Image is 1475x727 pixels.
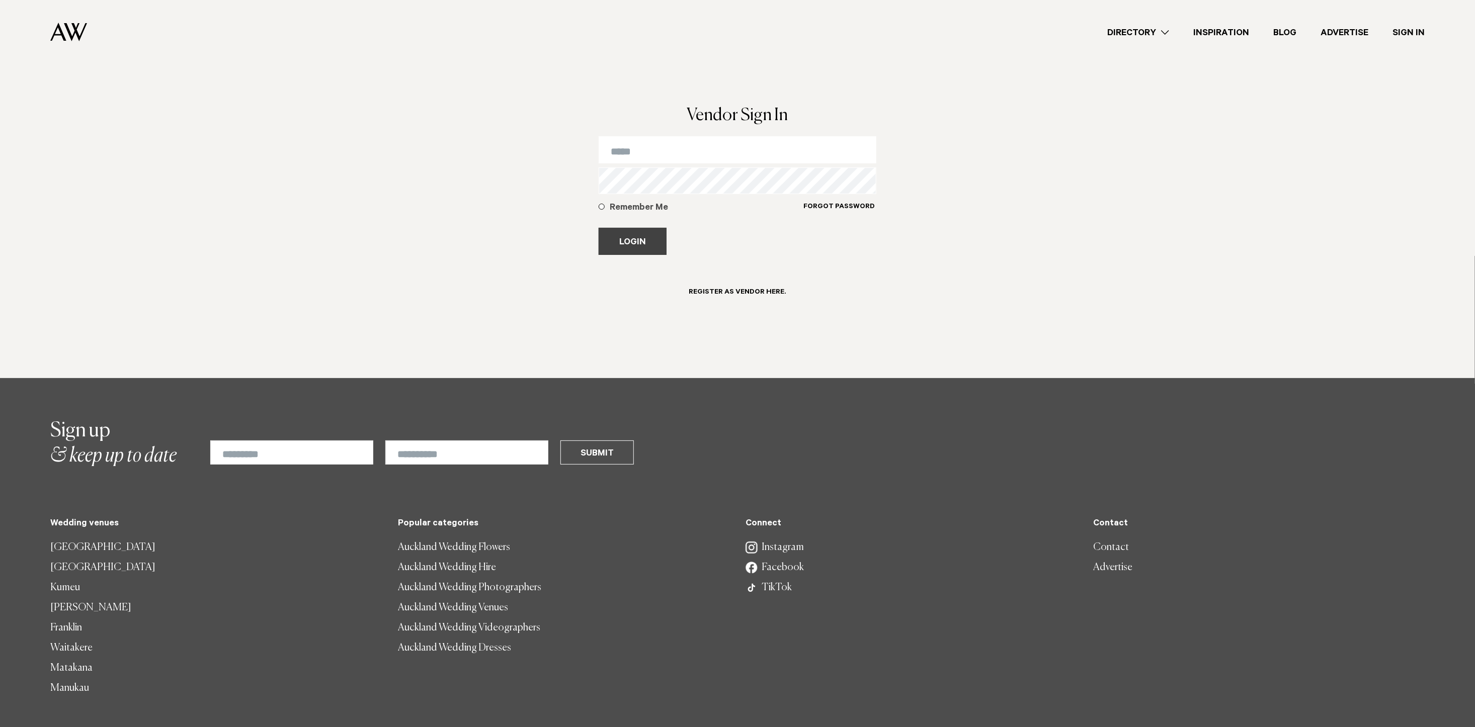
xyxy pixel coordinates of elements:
h2: & keep up to date [50,418,177,469]
a: Advertise [1093,558,1425,578]
a: Facebook [746,558,1077,578]
a: Contact [1093,537,1425,558]
a: [GEOGRAPHIC_DATA] [50,537,382,558]
h1: Vendor Sign In [599,107,876,124]
h5: Popular categories [398,519,729,529]
h5: Connect [746,519,1077,529]
a: Instagram [746,537,1077,558]
button: Login [599,228,667,255]
h5: Remember Me [610,202,803,214]
h5: Wedding venues [50,519,382,529]
a: [GEOGRAPHIC_DATA] [50,558,382,578]
a: Auckland Wedding Flowers [398,537,729,558]
h5: Contact [1093,519,1425,529]
a: [PERSON_NAME] [50,598,382,618]
a: Franklin [50,618,382,638]
a: Advertise [1308,26,1380,39]
a: Waitakere [50,638,382,658]
a: Blog [1261,26,1308,39]
a: Inspiration [1181,26,1261,39]
a: Manukau [50,678,382,698]
h6: Register as Vendor here. [689,288,786,298]
a: Register as Vendor here. [677,279,798,312]
span: Sign up [50,421,110,441]
a: Auckland Wedding Dresses [398,638,729,658]
h6: Forgot Password [803,203,875,212]
a: Auckland Wedding Photographers [398,578,729,598]
a: Directory [1095,26,1181,39]
a: Auckland Wedding Videographers [398,618,729,638]
button: Submit [560,440,634,465]
a: Kumeu [50,578,382,598]
a: TikTok [746,578,1077,598]
a: Auckland Wedding Venues [398,598,729,618]
a: Forgot Password [803,202,875,224]
a: Auckland Wedding Hire [398,558,729,578]
a: Matakana [50,658,382,678]
img: Auckland Weddings Logo [50,23,87,41]
a: Sign In [1380,26,1437,39]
